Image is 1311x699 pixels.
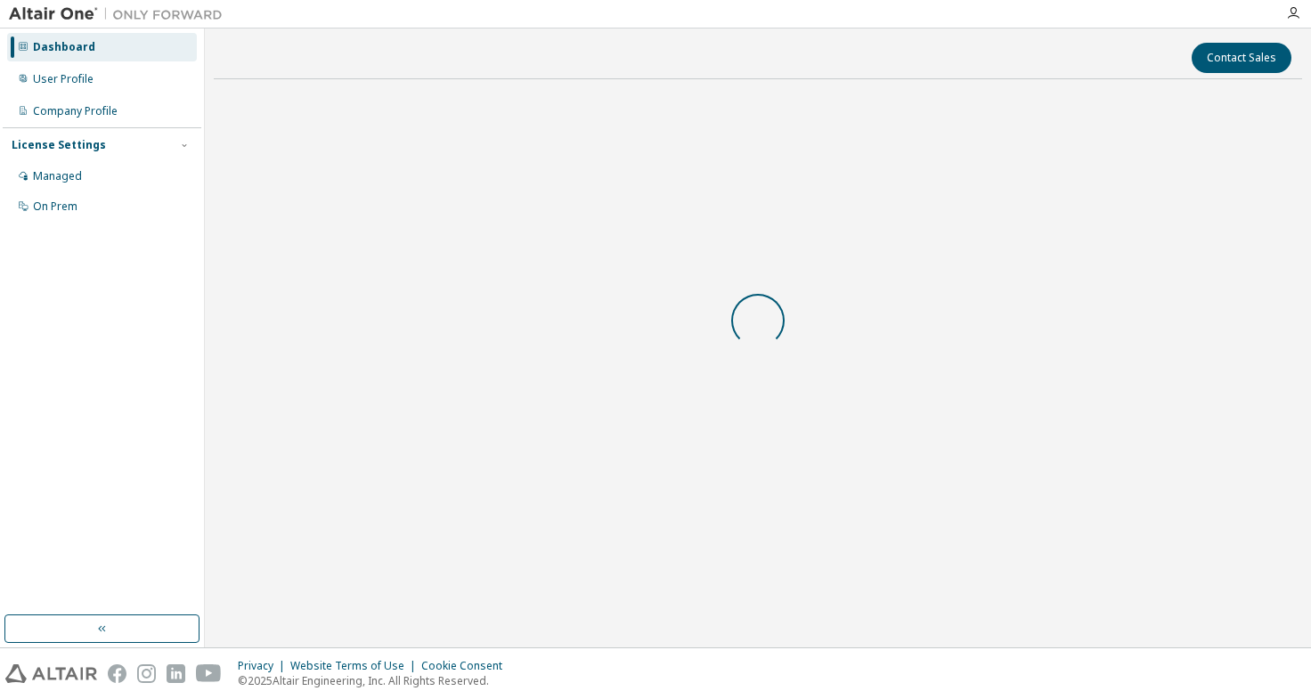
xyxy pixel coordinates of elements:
img: linkedin.svg [167,664,185,683]
div: Managed [33,169,82,183]
div: Company Profile [33,104,118,118]
img: Altair One [9,5,232,23]
img: youtube.svg [196,664,222,683]
div: Website Terms of Use [290,659,421,673]
div: Dashboard [33,40,95,54]
div: Cookie Consent [421,659,513,673]
img: altair_logo.svg [5,664,97,683]
img: instagram.svg [137,664,156,683]
div: On Prem [33,199,77,214]
div: License Settings [12,138,106,152]
img: facebook.svg [108,664,126,683]
div: Privacy [238,659,290,673]
button: Contact Sales [1192,43,1291,73]
p: © 2025 Altair Engineering, Inc. All Rights Reserved. [238,673,513,688]
div: User Profile [33,72,94,86]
